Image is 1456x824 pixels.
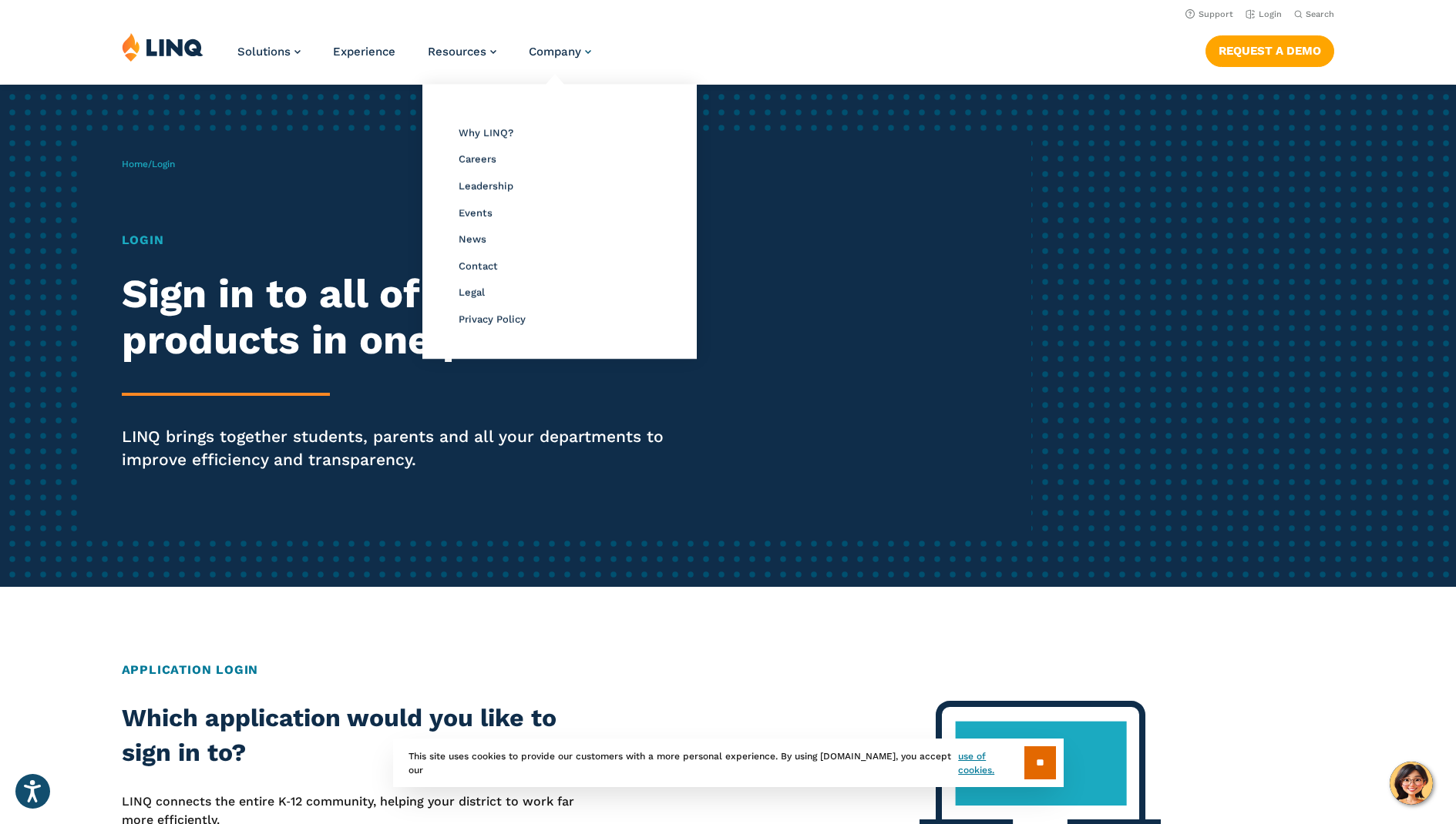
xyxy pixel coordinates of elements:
[237,32,591,83] nav: Primary Navigation
[122,32,203,62] img: LINQ | K‑12 Software
[122,661,1335,679] h2: Application Login
[1294,8,1334,20] button: Open Search Bar
[1205,32,1334,66] nav: Button Navigation
[529,45,581,59] span: Company
[958,749,1024,777] a: use of cookies.
[428,45,486,59] span: Resources
[1205,35,1334,66] a: Request a Demo
[459,180,513,192] a: Leadership
[459,286,485,298] a: Legal
[459,127,513,139] a: Why LINQ?
[459,233,486,245] a: News
[529,45,591,59] a: Company
[1390,762,1433,805] button: Hello, have a question? Let’s chat.
[1306,9,1334,19] span: Search
[459,153,496,165] a: Careers
[122,231,683,250] h1: Login
[333,45,395,59] a: Experience
[122,425,683,471] p: LINQ brings together students, parents and all your departments to improve efficiency and transpa...
[122,271,683,363] h2: Sign in to all of your products in one place.
[459,313,526,325] a: Privacy Policy
[237,45,301,59] a: Solutions
[459,260,498,272] a: Contact
[459,207,493,219] a: Events
[152,159,175,169] span: Login
[237,45,291,59] span: Solutions
[1185,9,1233,19] a: Support
[122,159,175,169] span: /
[122,701,606,771] h2: Which application would you like to sign in to?
[1246,9,1282,19] a: Login
[393,739,1064,787] div: This site uses cookies to provide our customers with a more personal experience. By using [DOMAIN...
[428,45,496,59] a: Resources
[122,159,148,169] a: Home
